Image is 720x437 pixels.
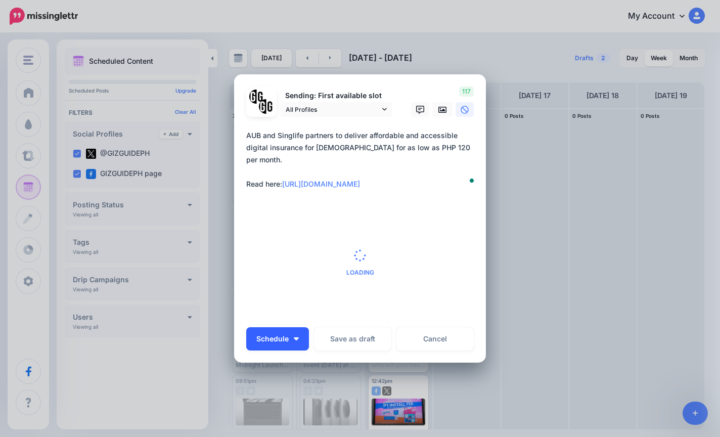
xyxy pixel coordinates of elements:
[246,327,309,351] button: Schedule
[246,129,479,190] div: AUB and Singlife partners to deliver affordable and accessible digital insurance for [DEMOGRAPHIC...
[256,335,289,342] span: Schedule
[246,129,479,190] textarea: To enrich screen reader interactions, please activate Accessibility in Grammarly extension settings
[396,327,474,351] a: Cancel
[286,104,380,115] span: All Profiles
[459,86,474,97] span: 117
[259,99,274,114] img: JT5sWCfR-79925.png
[294,337,299,340] img: arrow-down-white.png
[281,90,392,102] p: Sending: First available slot
[314,327,391,351] button: Save as draft
[281,102,392,117] a: All Profiles
[249,90,264,104] img: 353459792_649996473822713_4483302954317148903_n-bsa138318.png
[346,249,374,276] div: Loading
